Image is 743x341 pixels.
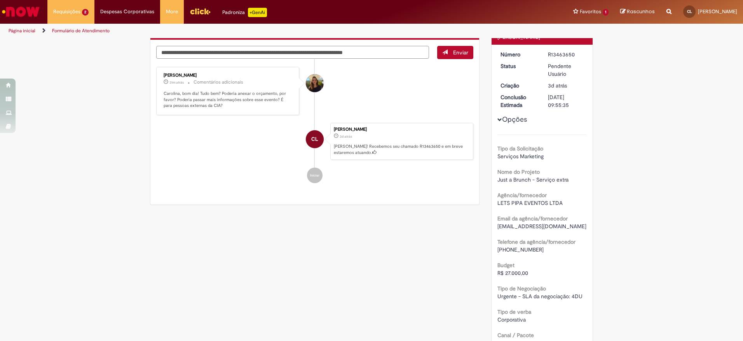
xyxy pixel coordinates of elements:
[222,8,267,17] div: Padroniza
[698,8,737,15] span: [PERSON_NAME]
[497,285,546,292] b: Tipo de Negociação
[156,123,473,160] li: Carolina Sampaio Lazzari
[603,9,609,16] span: 1
[495,93,542,109] dt: Conclusão Estimada
[306,74,324,92] div: Lara Moccio Breim Solera
[495,62,542,70] dt: Status
[620,8,655,16] a: Rascunhos
[194,79,243,86] small: Comentários adicionais
[497,168,540,175] b: Nome do Projeto
[497,246,544,253] span: [PHONE_NUMBER]
[6,24,490,38] ul: Trilhas de página
[497,269,528,276] span: R$ 27.000,00
[495,82,542,89] dt: Criação
[164,73,293,78] div: [PERSON_NAME]
[497,199,563,206] span: LETS PIPA EVENTOS LTDA
[9,28,35,34] a: Página inicial
[497,238,576,245] b: Telefone da agência/fornecedor
[1,4,41,19] img: ServiceNow
[497,308,531,315] b: Tipo de verba
[580,8,601,16] span: Favoritos
[687,9,692,14] span: CL
[334,143,469,156] p: [PERSON_NAME]! Recebemos seu chamado R13463650 e em breve estaremos atuando.
[190,5,211,17] img: click_logo_yellow_360x200.png
[169,80,184,85] time: 01/09/2025 08:45:25
[548,62,584,78] div: Pendente Usuário
[82,9,89,16] span: 2
[548,82,567,89] time: 29/08/2025 16:55:28
[627,8,655,15] span: Rascunhos
[497,262,515,269] b: Budget
[548,82,567,89] span: 3d atrás
[548,51,584,58] div: R13463650
[340,134,352,139] span: 3d atrás
[497,316,526,323] span: Corporativa
[497,215,568,222] b: Email da agência/fornecedor
[437,46,473,59] button: Enviar
[100,8,154,16] span: Despesas Corporativas
[169,80,184,85] span: 31m atrás
[156,59,473,191] ul: Histórico de tíquete
[497,332,534,339] b: Canal / Pacote
[497,293,583,300] span: Urgente - SLA da negociação: 4DU
[156,46,429,59] textarea: Digite sua mensagem aqui...
[548,93,584,109] div: [DATE] 09:55:35
[495,51,542,58] dt: Número
[497,145,543,152] b: Tipo da Solicitação
[53,8,80,16] span: Requisições
[248,8,267,17] p: +GenAi
[548,82,584,89] div: 29/08/2025 16:55:28
[164,91,293,109] p: Carolina, bom dia! Tudo bem? Poderia anexar o orçamento, por favor? Poderia passar mais informaçõ...
[497,192,547,199] b: Agência/fornecedor
[497,223,586,230] span: [EMAIL_ADDRESS][DOMAIN_NAME]
[311,130,318,149] span: CL
[453,49,468,56] span: Enviar
[52,28,110,34] a: Formulário de Atendimento
[334,127,469,132] div: [PERSON_NAME]
[306,130,324,148] div: Carolina Sampaio Lazzari
[497,176,569,183] span: Just a Brunch - Serviço extra
[166,8,178,16] span: More
[497,153,544,160] span: Serviços Marketing
[340,134,352,139] time: 29/08/2025 16:55:28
